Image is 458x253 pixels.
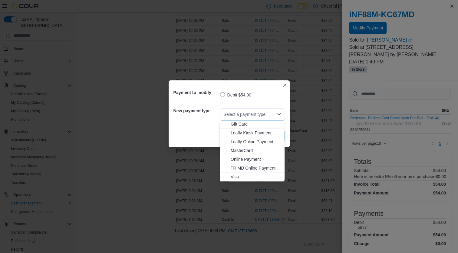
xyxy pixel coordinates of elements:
[231,174,281,180] span: Visa
[231,156,281,162] span: Online Payment
[231,139,281,145] span: Leafly Online Payment
[220,155,285,164] button: Online Payment
[231,130,281,136] span: Leafly Kiosk Payment
[231,147,281,153] span: MasterCard
[231,165,281,171] span: TRIMD Online Payment
[220,164,285,173] button: TRIMD Online Payment
[220,129,285,137] button: Leafly Kiosk Payment
[173,105,219,117] h5: New payment type
[220,137,285,146] button: Leafly Online Payment
[220,146,285,155] button: MasterCard
[220,173,285,181] button: Visa
[220,120,285,129] button: Gift Card
[173,86,219,99] h5: Payment to modify
[220,85,285,181] div: Choose from the following options
[220,91,251,99] label: Debit $54.00
[231,121,281,127] span: Gift Card
[281,82,288,89] button: Closes this modal window
[276,112,281,117] button: Close list of options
